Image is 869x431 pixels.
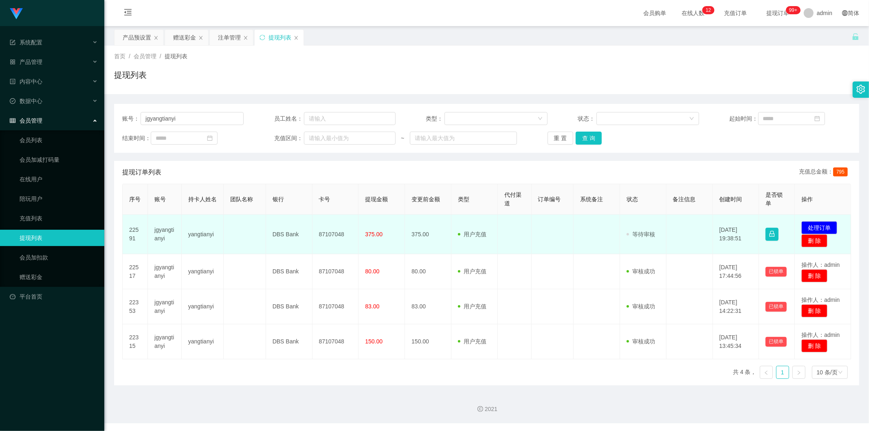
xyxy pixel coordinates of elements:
[10,288,98,305] a: 图标: dashboard平台首页
[458,231,486,237] span: 用户充值
[123,289,148,324] td: 22353
[702,6,714,14] sup: 12
[123,215,148,254] td: 22591
[405,289,451,324] td: 83.00
[10,8,23,20] img: logo.9652507e.png
[273,196,284,202] span: 银行
[766,228,779,241] button: 图标: lock
[426,114,444,123] span: 类型：
[230,196,253,202] span: 团队名称
[134,53,156,59] span: 会员管理
[713,215,759,254] td: [DATE] 19:38:51
[838,370,843,376] i: 图标: down
[20,249,98,266] a: 会员加扣款
[766,302,787,312] button: 已锁单
[218,30,241,45] div: 注单管理
[799,167,851,177] div: 充值总金额：
[627,303,655,310] span: 审核成功
[689,116,694,122] i: 图标: down
[578,114,596,123] span: 状态：
[243,35,248,40] i: 图标: close
[801,221,837,234] button: 处理订单
[20,191,98,207] a: 陪玩用户
[801,196,813,202] span: 操作
[165,53,187,59] span: 提现列表
[148,289,182,324] td: jgyangtianyi
[720,10,751,16] span: 充值订单
[814,116,820,121] i: 图标: calendar
[10,78,42,85] span: 内容中心
[396,134,410,143] span: ~
[141,112,244,125] input: 请输入
[123,254,148,289] td: 22517
[20,152,98,168] a: 会员加减打码量
[274,134,304,143] span: 充值区间：
[312,215,359,254] td: 87107048
[266,215,312,254] td: DBS Bank
[312,289,359,324] td: 87107048
[10,98,42,104] span: 数据中心
[410,132,517,145] input: 请输入最大值为
[10,117,42,124] span: 会员管理
[148,254,182,289] td: jgyangtianyi
[365,231,383,237] span: 375.00
[154,196,166,202] span: 账号
[856,85,865,94] i: 图标: setting
[801,234,827,247] button: 删 除
[312,254,359,289] td: 87107048
[312,324,359,359] td: 87107048
[458,268,486,275] span: 用户充值
[114,69,147,81] h1: 提现列表
[538,116,543,122] i: 图标: down
[411,196,440,202] span: 变更前金额
[777,366,789,378] a: 1
[122,134,151,143] span: 结束时间：
[713,254,759,289] td: [DATE] 17:44:56
[260,35,265,40] i: 图标: sync
[365,196,388,202] span: 提现金额
[548,132,574,145] button: 重 置
[504,191,521,207] span: 代付渠道
[182,324,224,359] td: yangtianyi
[833,167,848,176] span: 795
[817,366,838,378] div: 10 条/页
[122,114,141,123] span: 账号：
[365,303,379,310] span: 83.00
[766,267,787,277] button: 已锁单
[123,30,151,45] div: 产品预设置
[458,196,469,202] span: 类型
[627,231,655,237] span: 等待审核
[792,366,805,379] li: 下一页
[304,132,396,145] input: 请输入最小值为
[801,262,840,268] span: 操作人：admin
[477,406,483,412] i: 图标: copyright
[266,289,312,324] td: DBS Bank
[458,338,486,345] span: 用户充值
[10,98,15,104] i: 图标: check-circle-o
[365,268,379,275] span: 80.00
[673,196,696,202] span: 备注信息
[122,167,161,177] span: 提现订单列表
[801,332,840,338] span: 操作人：admin
[114,53,125,59] span: 首页
[266,324,312,359] td: DBS Bank
[576,132,602,145] button: 查 询
[405,215,451,254] td: 375.00
[852,33,859,40] i: 图标: unlock
[154,35,158,40] i: 图标: close
[182,215,224,254] td: yangtianyi
[766,337,787,347] button: 已锁单
[627,338,655,345] span: 审核成功
[160,53,161,59] span: /
[173,30,196,45] div: 赠送彩金
[764,370,769,375] i: 图标: left
[713,324,759,359] td: [DATE] 13:45:34
[365,338,383,345] span: 150.00
[730,114,758,123] span: 起始时间：
[801,339,827,352] button: 删 除
[20,171,98,187] a: 在线用户
[207,135,213,141] i: 图标: calendar
[405,254,451,289] td: 80.00
[786,6,801,14] sup: 1167
[20,230,98,246] a: 提现列表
